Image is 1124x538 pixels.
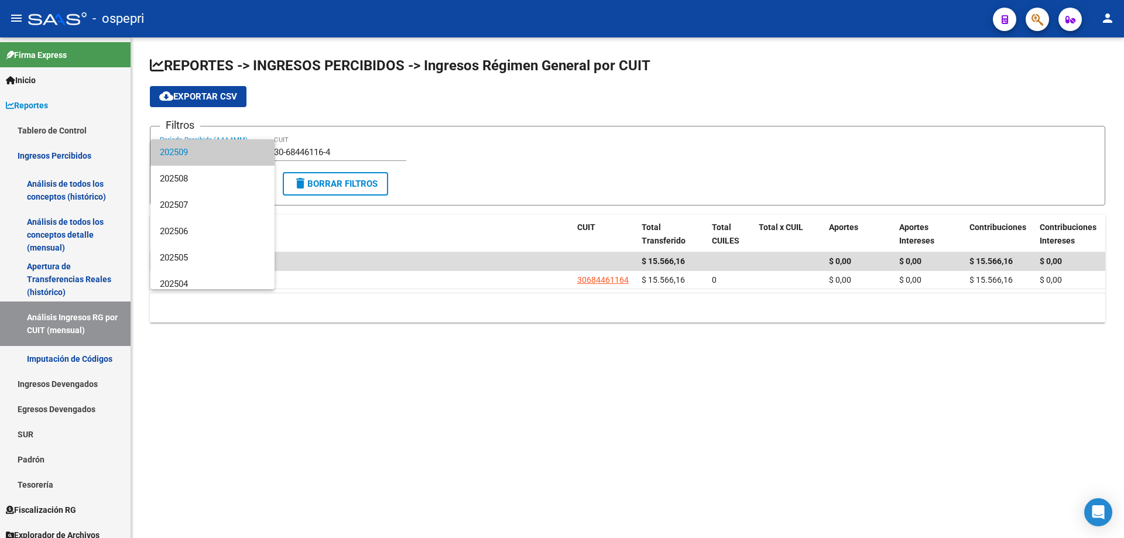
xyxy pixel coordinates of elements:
span: 202507 [160,192,265,218]
span: 202509 [160,139,265,166]
span: 202505 [160,245,265,271]
span: 202506 [160,218,265,245]
div: Open Intercom Messenger [1084,498,1112,526]
span: 202504 [160,271,265,297]
span: 202508 [160,166,265,192]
